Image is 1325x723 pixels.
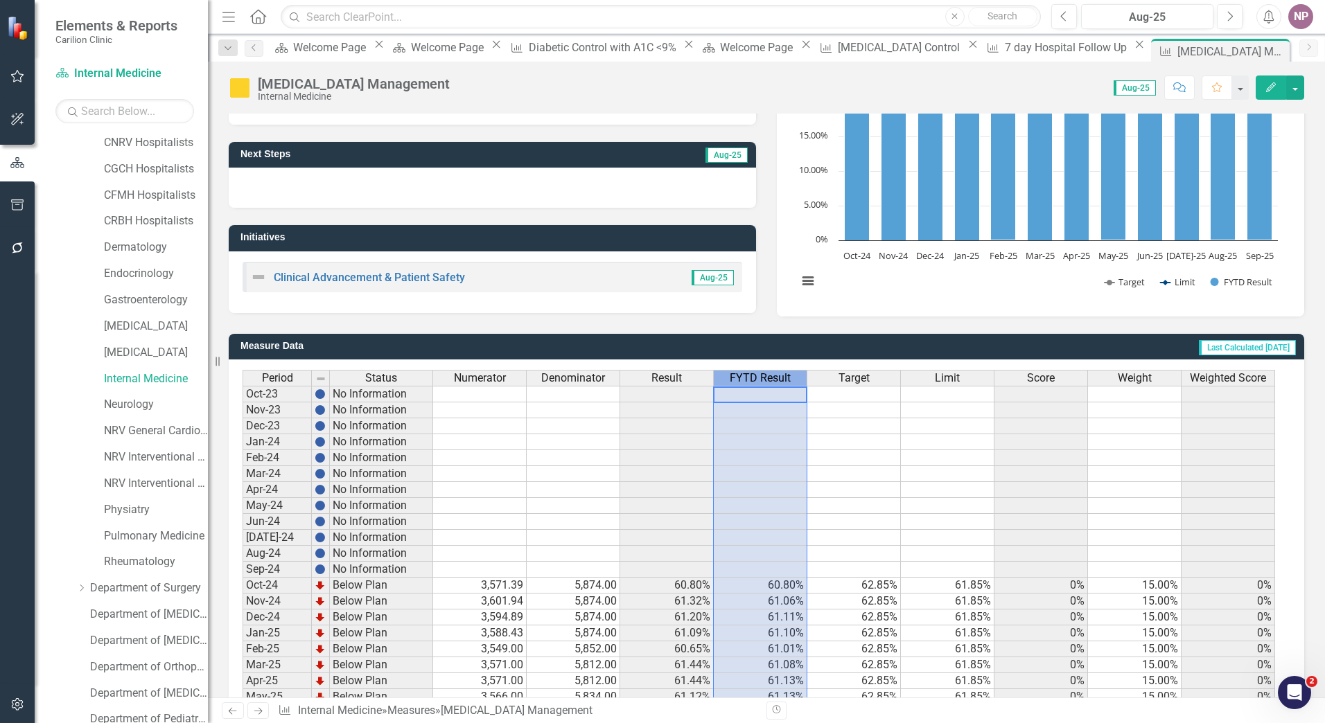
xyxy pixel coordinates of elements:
a: NRV Interventional Cardiology Test [104,476,208,492]
text: Mar-25 [1026,249,1055,262]
a: Internal Medicine [104,371,208,387]
td: 62.85% [807,689,901,705]
td: 61.10% [714,625,807,641]
span: Weight [1118,372,1152,384]
div: Internal Medicine [258,91,450,102]
div: [MEDICAL_DATA] Management [441,704,593,717]
td: No Information [330,530,433,546]
td: No Information [330,402,433,418]
img: BgCOk07PiH71IgAAAABJRU5ErkJggg== [315,389,326,400]
button: Show Target [1105,276,1146,288]
td: Below Plan [330,593,433,609]
img: BgCOk07PiH71IgAAAABJRU5ErkJggg== [315,404,326,416]
td: 5,852.00 [527,641,620,657]
td: 60.65% [620,641,714,657]
a: NRV General Cardiology [104,423,208,439]
span: 2 [1306,676,1317,687]
td: 62.85% [807,641,901,657]
td: Jan-24 [243,434,312,450]
img: TnMDeAgwAPMxUmUi88jYAAAAAElFTkSuQmCC [315,612,326,623]
button: NP [1288,4,1313,29]
td: 61.85% [901,609,994,625]
td: No Information [330,386,433,402]
a: Department of Orthopaedics [90,659,208,675]
td: 62.85% [807,657,901,673]
td: Below Plan [330,689,433,705]
td: No Information [330,562,433,578]
span: Elements & Reports [55,17,177,34]
div: Welcome Page [720,39,797,56]
td: 0% [1182,609,1275,625]
text: Jan-25 [953,249,979,262]
td: No Information [330,514,433,530]
text: May-25 [1098,249,1128,262]
td: 5,812.00 [527,657,620,673]
text: [DATE]-25 [1166,249,1206,262]
td: 61.09% [620,625,714,641]
td: Jan-25 [243,625,312,641]
a: Department of [MEDICAL_DATA] [90,686,208,702]
div: » » [278,703,756,719]
a: Welcome Page [388,39,488,56]
button: View chart menu, Chart [798,271,818,291]
a: Internal Medicine [298,704,382,717]
span: Period [262,372,293,384]
td: 15.00% [1088,673,1182,689]
td: 3,566.00 [433,689,527,705]
td: No Information [330,434,433,450]
small: Carilion Clinic [55,34,177,45]
img: BgCOk07PiH71IgAAAABJRU5ErkJggg== [315,484,326,495]
td: 15.00% [1088,625,1182,641]
td: 15.00% [1088,578,1182,593]
text: Aug-25 [1209,249,1237,262]
td: 60.80% [714,578,807,593]
h3: Measure Data [240,341,653,351]
td: 62.85% [807,593,901,609]
text: Sep-25 [1246,249,1274,262]
a: Welcome Page [270,39,370,56]
td: May-24 [243,498,312,514]
img: BgCOk07PiH71IgAAAABJRU5ErkJggg== [315,532,326,543]
img: BgCOk07PiH71IgAAAABJRU5ErkJggg== [315,436,326,447]
a: NRV Interventional Cardiology [104,449,208,465]
td: Apr-24 [243,482,312,498]
div: Welcome Page [293,39,370,56]
svg: Interactive chart [791,95,1285,303]
td: Below Plan [330,609,433,625]
img: BgCOk07PiH71IgAAAABJRU5ErkJggg== [315,420,326,431]
span: Result [651,372,682,384]
td: No Information [330,498,433,514]
td: 0% [994,657,1088,673]
td: Nov-23 [243,402,312,418]
img: BgCOk07PiH71IgAAAABJRU5ErkJggg== [315,500,326,511]
td: 61.20% [620,609,714,625]
td: Below Plan [330,641,433,657]
span: Target [839,372,870,384]
a: Welcome Page [697,39,797,56]
a: Neurology [104,397,208,413]
input: Search Below... [55,99,194,123]
td: 61.32% [620,593,714,609]
img: TnMDeAgwAPMxUmUi88jYAAAAAElFTkSuQmCC [315,643,326,654]
td: Oct-23 [243,386,312,402]
text: 15.00% [799,129,828,141]
img: ClearPoint Strategy [7,16,31,40]
td: 61.13% [714,673,807,689]
span: Aug-25 [692,270,734,285]
a: 7 day Hospital Follow Up [981,39,1130,56]
div: Aug-25 [1086,9,1209,26]
img: BgCOk07PiH71IgAAAABJRU5ErkJggg== [315,452,326,463]
td: 15.00% [1088,593,1182,609]
img: TnMDeAgwAPMxUmUi88jYAAAAAElFTkSuQmCC [315,627,326,639]
div: [MEDICAL_DATA] Control [838,39,964,56]
td: May-25 [243,689,312,705]
td: Feb-25 [243,641,312,657]
td: Oct-24 [243,578,312,593]
td: Below Plan [330,657,433,673]
td: Nov-24 [243,593,312,609]
span: Weighted Score [1190,372,1266,384]
td: 61.85% [901,593,994,609]
td: Dec-24 [243,609,312,625]
text: 10.00% [799,163,828,176]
